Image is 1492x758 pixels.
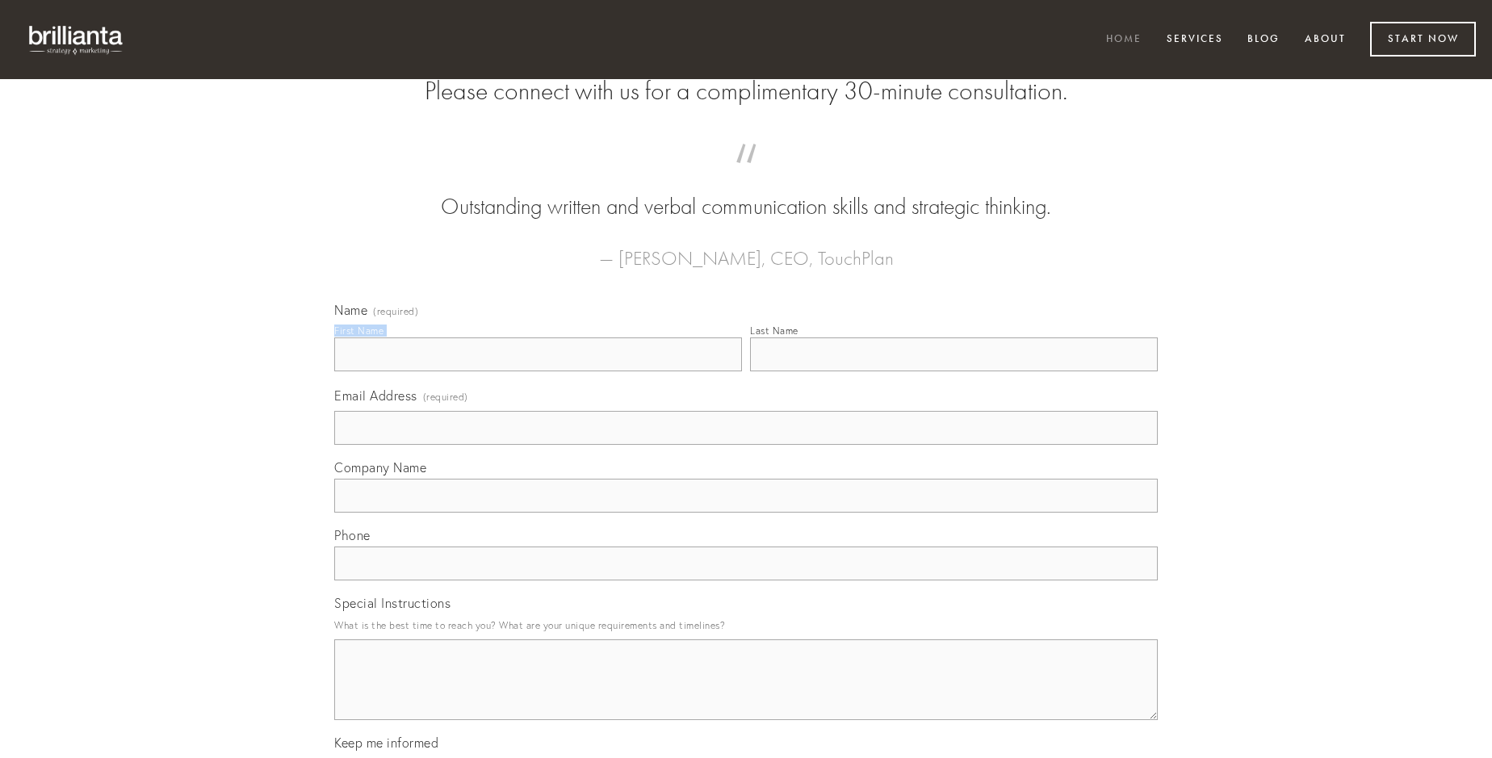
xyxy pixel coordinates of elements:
[360,223,1132,274] figcaption: — [PERSON_NAME], CEO, TouchPlan
[750,325,798,337] div: Last Name
[334,595,451,611] span: Special Instructions
[334,614,1158,636] p: What is the best time to reach you? What are your unique requirements and timelines?
[334,735,438,751] span: Keep me informed
[1294,27,1356,53] a: About
[423,386,468,408] span: (required)
[360,160,1132,223] blockquote: Outstanding written and verbal communication skills and strategic thinking.
[1156,27,1234,53] a: Services
[334,459,426,475] span: Company Name
[1096,27,1152,53] a: Home
[1370,22,1476,57] a: Start Now
[16,16,137,63] img: brillianta - research, strategy, marketing
[334,76,1158,107] h2: Please connect with us for a complimentary 30-minute consultation.
[334,387,417,404] span: Email Address
[360,160,1132,191] span: “
[373,307,418,316] span: (required)
[1237,27,1290,53] a: Blog
[334,302,367,318] span: Name
[334,527,371,543] span: Phone
[334,325,383,337] div: First Name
